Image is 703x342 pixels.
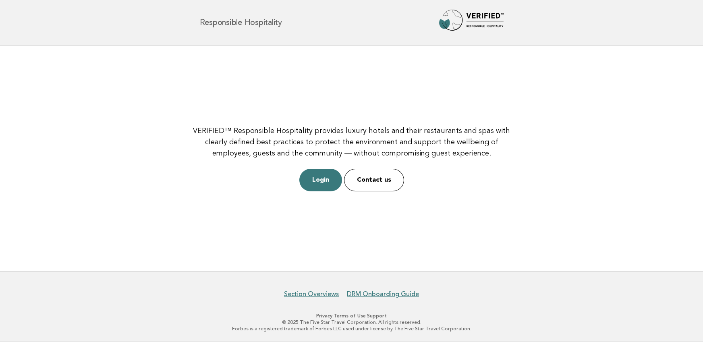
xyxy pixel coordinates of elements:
a: Section Overviews [284,290,339,298]
a: DRM Onboarding Guide [347,290,419,298]
p: Forbes is a registered trademark of Forbes LLC used under license by The Five Star Travel Corpora... [105,325,598,332]
a: Contact us [344,169,404,191]
a: Login [299,169,342,191]
a: Support [367,313,387,319]
img: Forbes Travel Guide [439,10,504,35]
a: Privacy [316,313,332,319]
p: · · [105,313,598,319]
h1: Responsible Hospitality [200,19,282,27]
p: VERIFIED™ Responsible Hospitality provides luxury hotels and their restaurants and spas with clea... [185,125,518,159]
a: Terms of Use [334,313,366,319]
p: © 2025 The Five Star Travel Corporation. All rights reserved. [105,319,598,325]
